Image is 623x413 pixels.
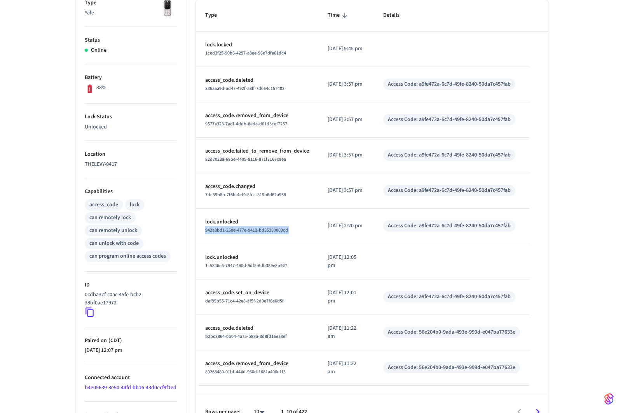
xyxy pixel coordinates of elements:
[328,360,365,376] p: [DATE] 11:22 am
[328,253,365,270] p: [DATE] 12:05 pm
[205,41,309,49] p: lock.locked
[328,116,365,124] p: [DATE] 3:57 pm
[85,374,177,382] p: Connected account
[328,151,365,159] p: [DATE] 3:57 pm
[205,192,286,198] span: 7dc59b8b-7f6b-4ef9-8fcc-819b6d62a938
[388,116,511,124] div: Access Code: a9fe472a-6c7d-49fe-8240-50da7c457fab
[205,121,287,127] span: 9577a323-7adf-4ddb-8eda-d01d3cef7257
[91,46,106,54] p: Online
[85,74,177,82] p: Battery
[205,50,286,56] span: 1ced3f25-90b6-4297-a8ee-96e7dfa61dc4
[205,289,309,297] p: access_code.set_on_device
[205,333,287,340] span: b2bc3864-0b04-4a75-b83a-3d8fd16ea3ef
[89,214,131,222] div: can remotely lock
[205,360,309,368] p: access_code.removed_from_device
[89,239,139,248] div: can unlock with code
[205,218,309,226] p: lock.unlocked
[388,364,515,372] div: Access Code: 56e204b0-9ada-493e-999d-e047ba77633e
[85,150,177,158] p: Location
[388,80,511,88] div: Access Code: a9fe472a-6c7d-49fe-8240-50da7c457fab
[85,36,177,44] p: Status
[388,186,511,195] div: Access Code: a9fe472a-6c7d-49fe-8240-50da7c457fab
[328,289,365,305] p: [DATE] 12:01 pm
[85,291,174,307] p: 0cdba37f-c0ac-45fe-bcb2-38bf0ae17972
[205,156,286,163] span: 82d7028a-69be-4405-8116-871f3167c9ea
[383,9,410,21] span: Details
[328,45,365,53] p: [DATE] 9:45 pm
[388,222,511,230] div: Access Code: a9fe472a-6c7d-49fe-8240-50da7c457fab
[205,324,309,332] p: access_code.deleted
[205,112,309,120] p: access_code.removed_from_device
[85,337,177,345] p: Paired on
[205,183,309,191] p: access_code.changed
[388,328,515,336] div: Access Code: 56e204b0-9ada-493e-999d-e047ba77633e
[85,113,177,121] p: Lock Status
[328,80,365,88] p: [DATE] 3:57 pm
[85,346,177,355] p: [DATE] 12:07 pm
[85,384,176,392] a: b4e05639-3e50-44fd-bb16-43d0ecf9f1ed
[205,9,227,21] span: Type
[130,201,140,209] div: lock
[205,369,286,375] span: 89268480-01bf-444d-960d-1681a406e1f3
[328,9,350,21] span: Time
[205,76,309,84] p: access_code.deleted
[205,298,284,304] span: daf99b55-71c4-42e8-af5f-2d0e7f8e6d5f
[85,9,177,17] p: Yale
[388,151,511,159] div: Access Code: a9fe472a-6c7d-49fe-8240-50da7c457fab
[85,160,177,169] p: THELEVY-0417
[205,147,309,155] p: access_code.failed_to_remove_from_device
[328,186,365,195] p: [DATE] 3:57 pm
[107,337,122,344] span: ( CDT )
[328,222,365,230] p: [DATE] 2:20 pm
[328,324,365,341] p: [DATE] 11:22 am
[205,85,284,92] span: 336aaa9d-ad47-492f-a3ff-7d664c157403
[85,188,177,196] p: Capabilities
[205,262,287,269] span: 1c5846e5-7947-490d-9df5-6db389e8b927
[89,252,166,260] div: can program online access codes
[96,84,106,92] p: 38%
[388,293,511,301] div: Access Code: a9fe472a-6c7d-49fe-8240-50da7c457fab
[205,227,288,234] span: 942a8bd1-258e-477e-9412-bd35280009cd
[89,201,118,209] div: access_code
[205,253,309,262] p: lock.unlocked
[85,123,177,131] p: Unlocked
[604,393,614,405] img: SeamLogoGradient.69752ec5.svg
[85,281,177,289] p: ID
[89,227,137,235] div: can remotely unlock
